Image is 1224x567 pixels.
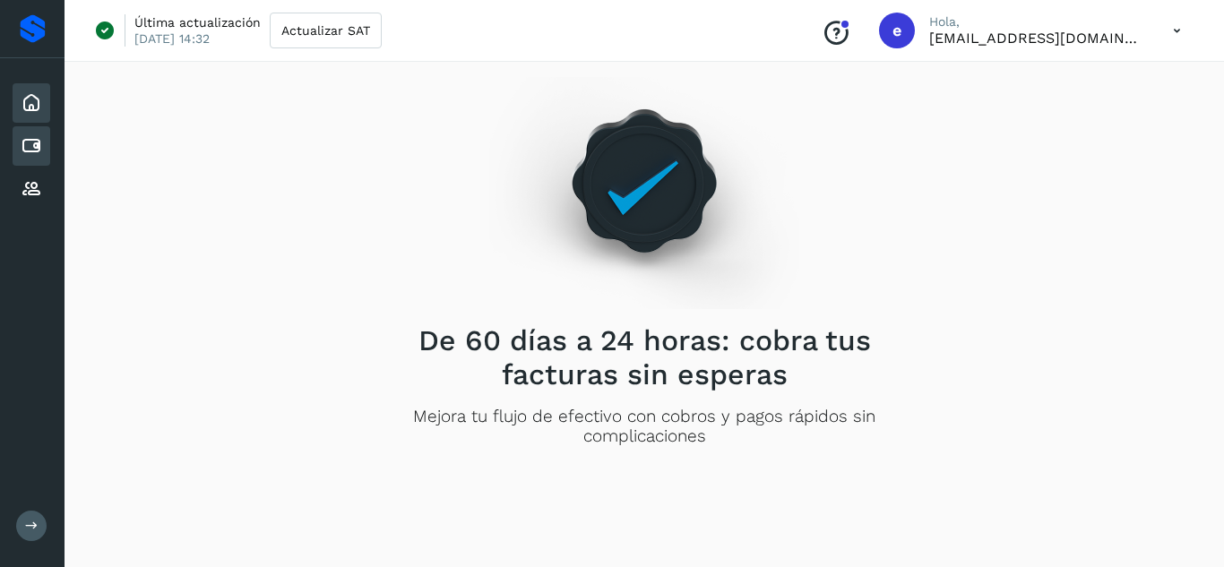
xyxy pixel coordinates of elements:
p: Mejora tu flujo de efectivo con cobros y pagos rápidos sin complicaciones [389,407,900,448]
p: eestrada@grupo-gmx.com [929,30,1144,47]
img: Empty state image [489,47,799,309]
div: Inicio [13,83,50,123]
div: Proveedores [13,169,50,209]
div: Cuentas por pagar [13,126,50,166]
span: Actualizar SAT [281,24,370,37]
p: [DATE] 14:32 [134,30,210,47]
p: Última actualización [134,14,261,30]
button: Actualizar SAT [270,13,382,48]
p: Hola, [929,14,1144,30]
h2: De 60 días a 24 horas: cobra tus facturas sin esperas [389,323,900,392]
